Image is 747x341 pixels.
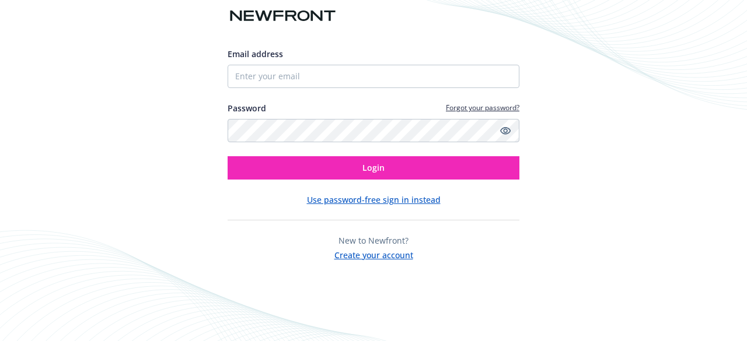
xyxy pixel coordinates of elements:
[228,102,266,114] label: Password
[446,103,519,113] a: Forgot your password?
[228,48,283,59] span: Email address
[338,235,409,246] span: New to Newfront?
[228,156,519,180] button: Login
[228,119,519,142] input: Enter your password
[228,6,338,26] img: Newfront logo
[362,162,385,173] span: Login
[498,124,512,138] a: Show password
[307,194,441,206] button: Use password-free sign in instead
[228,65,519,88] input: Enter your email
[334,247,413,261] button: Create your account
